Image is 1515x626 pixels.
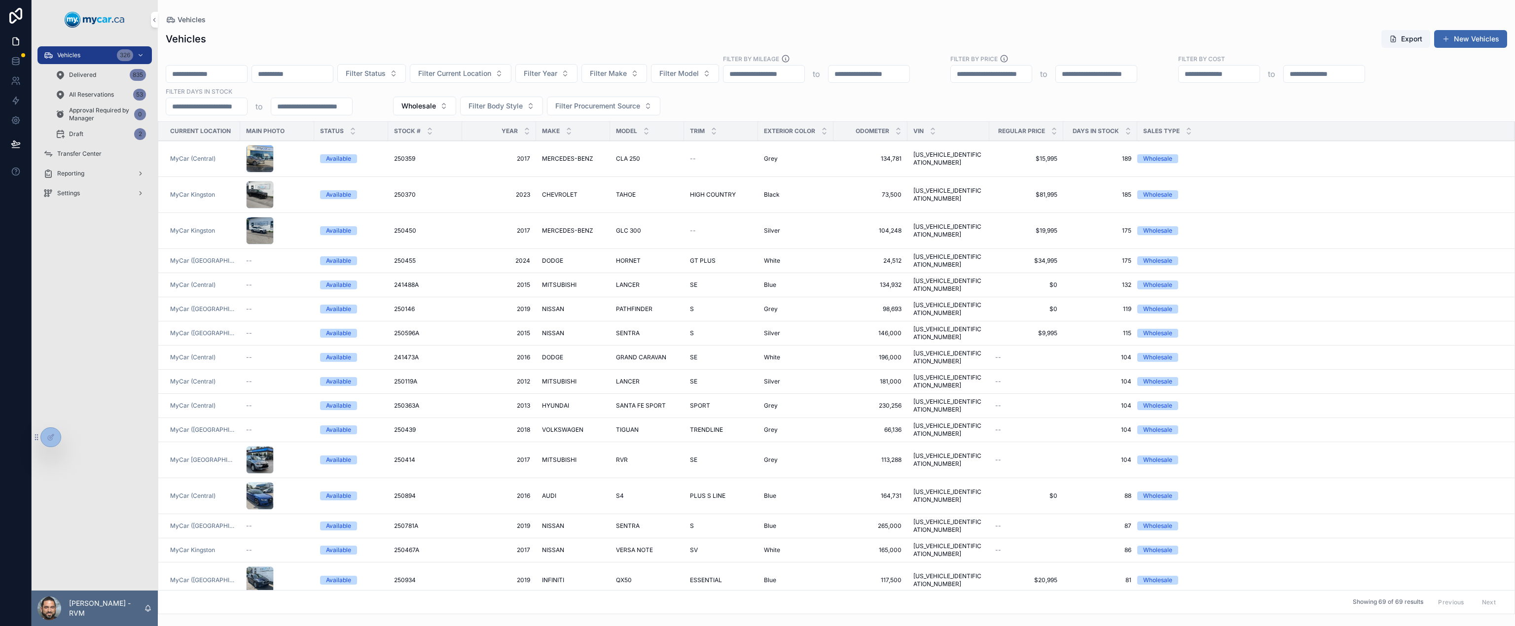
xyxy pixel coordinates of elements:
a: 24,512 [839,257,902,265]
a: MyCar Kingston [170,227,215,235]
a: [US_VEHICLE_IDENTIFICATION_NUMBER] [913,277,983,293]
span: [US_VEHICLE_IDENTIFICATION_NUMBER] [913,187,983,203]
span: SE [690,281,697,289]
span: -- [690,227,696,235]
span: GRAND CARAVAN [616,353,666,361]
a: MyCar ([GEOGRAPHIC_DATA]) [170,329,234,337]
a: HIGH COUNTRY [690,191,752,199]
a: Wholesale [1137,226,1503,235]
a: MyCar (Central) [170,378,234,385]
a: Wholesale [1137,190,1503,199]
a: Settings [37,184,152,202]
span: -- [246,281,252,289]
a: 2012 [468,378,530,385]
span: 250455 [394,257,416,265]
span: 250146 [394,305,415,313]
span: Filter Procurement Source [555,101,640,111]
a: MyCar (Central) [170,378,216,385]
span: Settings [57,189,80,197]
span: 134,781 [839,155,902,163]
a: Reporting [37,165,152,182]
div: 835 [130,69,146,81]
div: Wholesale [1143,377,1172,386]
a: 73,500 [839,191,902,199]
a: $0 [995,305,1057,313]
span: Vehicles [178,15,206,25]
a: MyCar Kingston [170,191,215,199]
div: Available [326,353,351,362]
a: $15,995 [995,155,1057,163]
a: 2015 [468,281,530,289]
span: CLA 250 [616,155,640,163]
span: LANCER [616,281,640,289]
a: SE [690,281,752,289]
span: HIGH COUNTRY [690,191,736,199]
div: Available [326,190,351,199]
span: 189 [1069,155,1131,163]
a: Delivered835 [49,66,152,84]
a: 115 [1069,329,1131,337]
div: scrollable content [32,39,158,215]
span: $81,995 [995,191,1057,199]
span: White [764,257,780,265]
a: Available [320,256,382,265]
span: -- [690,155,696,163]
a: Silver [764,329,828,337]
span: [US_VEHICLE_IDENTIFICATION_NUMBER] [913,301,983,317]
div: Wholesale [1143,256,1172,265]
a: MyCar (Central) [170,155,234,163]
a: Available [320,305,382,313]
a: NISSAN [542,305,604,313]
a: MyCar Kingston [170,191,234,199]
span: MITSUBISHI [542,378,577,385]
span: 104 [1069,353,1131,361]
div: Wholesale [1143,305,1172,313]
a: Black [764,191,828,199]
a: MITSUBISHI [542,378,604,385]
span: S [690,305,694,313]
a: LANCER [616,378,678,385]
span: Reporting [57,170,84,177]
a: 181,000 [839,378,902,385]
span: Filter Model [659,69,699,78]
span: Filter Make [590,69,627,78]
a: MERCEDES-BENZ [542,227,604,235]
a: Available [320,190,382,199]
span: MyCar ([GEOGRAPHIC_DATA]) [170,305,234,313]
span: 119 [1069,305,1131,313]
a: 196,000 [839,353,902,361]
a: SE [690,378,752,385]
a: 241488A [394,281,456,289]
a: NISSAN [542,329,604,337]
a: 2017 [468,155,530,163]
a: CLA 250 [616,155,678,163]
a: Available [320,226,382,235]
span: 175 [1069,227,1131,235]
a: Wholesale [1137,280,1503,289]
span: Filter Current Location [418,69,491,78]
span: NISSAN [542,305,564,313]
div: 53 [133,89,146,101]
button: New Vehicles [1434,30,1507,48]
span: Silver [764,227,780,235]
span: Wholesale [401,101,436,111]
button: Select Button [581,64,647,83]
a: Draft2 [49,125,152,143]
a: [US_VEHICLE_IDENTIFICATION_NUMBER] [913,223,983,239]
a: Vehicles326 [37,46,152,64]
span: SE [690,353,697,361]
a: $34,995 [995,257,1057,265]
a: 175 [1069,257,1131,265]
span: -- [246,257,252,265]
a: 250119A [394,378,456,385]
span: Delivered [69,71,96,79]
label: FILTER BY PRICE [950,54,998,63]
a: -- [995,353,1057,361]
div: 0 [134,108,146,120]
span: 250370 [394,191,416,199]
